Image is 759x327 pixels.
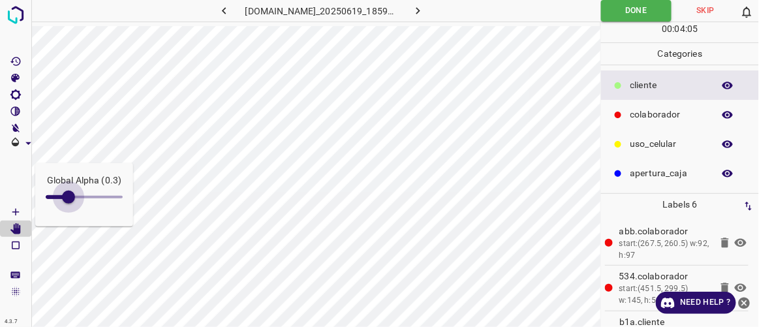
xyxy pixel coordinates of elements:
[619,270,711,283] p: 534.colaborador
[245,3,397,22] h6: [DOMAIN_NAME]_20250619_185912_000004290.jpg
[662,22,673,36] p: 00
[1,317,21,327] div: 4.3.7
[46,174,123,187] p: Global Alpha (0.3)
[601,129,759,159] div: uso_celular
[662,22,698,42] div: : :
[675,22,685,36] p: 04
[601,159,759,188] div: apertura_caja
[736,292,752,314] button: close-help
[630,166,707,180] p: apertura_caja
[601,100,759,129] div: colaborador
[601,70,759,100] div: ​​cliente
[619,225,711,238] p: abb.colaborador
[4,3,27,27] img: logo
[687,22,698,36] p: 05
[605,194,755,215] p: Labels 6
[656,292,736,314] a: Need Help ?
[630,108,707,121] p: colaborador
[619,238,711,261] div: start:(267.5, 260.5) w:92, h:97
[619,283,711,306] div: start:(451.5, 299.5) w:145, h:59
[630,78,707,92] p: ​​cliente
[630,137,707,151] p: uso_celular
[601,43,759,65] p: Categories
